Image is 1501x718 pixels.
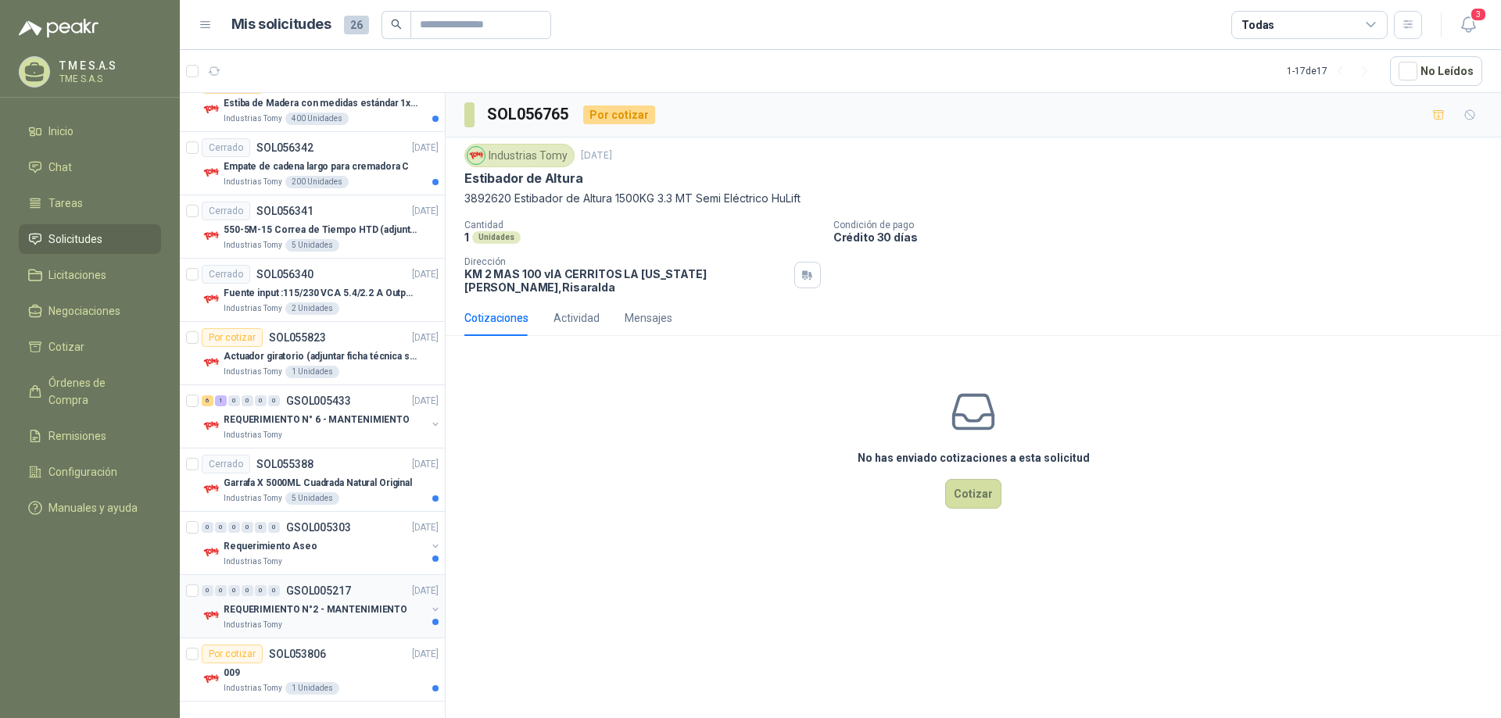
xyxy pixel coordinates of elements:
p: [DATE] [581,148,612,163]
span: Configuración [48,463,117,480]
p: 3892620 Estibador de Altura 1500KG 3.3 MT Semi Eléctrico HuLift [464,190,1482,207]
p: Industrias Tomy [224,239,282,252]
img: Company Logo [467,147,485,164]
p: REQUERIMIENTO N° 6 - MANTENIMIENTO [224,413,410,427]
div: Actividad [553,309,600,327]
img: Company Logo [202,290,220,309]
img: Company Logo [202,227,220,245]
div: Mensajes [625,309,672,327]
p: [DATE] [412,520,439,535]
p: Garrafa X 5000ML Cuadrada Natural Original [224,476,412,491]
p: [DATE] [412,457,439,472]
a: Chat [19,152,161,182]
p: SOL055823 [269,332,326,343]
a: CerradoSOL056342[DATE] Company LogoEmpate de cadena largo para cremadora CIndustrias Tomy200 Unid... [180,132,445,195]
div: 1 - 17 de 17 [1287,59,1377,84]
a: Cotizar [19,332,161,362]
span: Negociaciones [48,302,120,320]
span: Manuales y ayuda [48,499,138,516]
div: 0 [242,585,253,596]
p: T M E S.A.S [59,60,157,71]
a: 0 0 0 0 0 0 GSOL005217[DATE] Company LogoREQUERIMIENTO N°2 - MANTENIMIENTOIndustrias Tomy [202,581,442,631]
div: 400 Unidades [285,113,349,125]
div: 0 [202,522,213,533]
div: 0 [255,585,267,596]
a: Licitaciones [19,260,161,290]
button: 3 [1454,11,1482,39]
span: Cotizar [48,338,84,355]
p: GSOL005303 [286,522,351,533]
p: [DATE] [412,267,439,282]
a: Inicio [19,116,161,146]
div: 0 [215,522,227,533]
p: Cantidad [464,220,821,230]
img: Company Logo [202,543,220,562]
p: Estiba de Madera con medidas estándar 1x120x15 de alto [224,96,418,111]
div: 0 [215,585,227,596]
div: 0 [268,522,280,533]
p: [DATE] [412,584,439,598]
img: Logo peakr [19,19,99,38]
span: Remisiones [48,427,106,445]
div: Todas [1241,16,1274,34]
img: Company Logo [202,606,220,625]
div: Cotizaciones [464,309,528,327]
a: CerradoSOL055388[DATE] Company LogoGarrafa X 5000ML Cuadrada Natural OriginalIndustrias Tomy5 Uni... [180,448,445,512]
p: Requerimiento Aseo [224,539,317,554]
p: TME S.A.S [59,74,157,84]
p: Industrias Tomy [224,366,282,378]
img: Company Logo [202,163,220,182]
div: Por cotizar [583,105,655,124]
span: 26 [344,16,369,34]
div: 200 Unidades [285,176,349,188]
p: Industrias Tomy [224,429,282,441]
p: Industrias Tomy [224,555,282,568]
p: 550-5M-15 Correa de Tiempo HTD (adjuntar ficha y /o imagenes) [224,223,418,238]
span: 3 [1470,7,1487,22]
p: SOL056341 [256,205,313,216]
div: 0 [228,522,240,533]
div: Industrias Tomy [464,144,575,167]
p: SOL053806 [269,648,326,659]
p: Condición de pago [833,220,1495,230]
p: Industrias Tomy [224,113,282,125]
img: Company Logo [202,100,220,119]
p: [DATE] [412,330,439,345]
div: 0 [255,522,267,533]
div: Cerrado [202,455,250,473]
a: CerradoSOL056341[DATE] Company Logo550-5M-15 Correa de Tiempo HTD (adjuntar ficha y /o imagenes)I... [180,195,445,259]
img: Company Logo [202,480,220,498]
a: 0 0 0 0 0 0 GSOL005303[DATE] Company LogoRequerimiento AseoIndustrias Tomy [202,518,442,568]
p: Fuente input :115/230 VCA 5.4/2.2 A Output: 24 VDC 10 A 47-63 Hz [224,286,418,301]
img: Company Logo [202,416,220,435]
div: 0 [202,585,213,596]
h3: SOL056765 [487,102,571,127]
div: Por cotizar [202,328,263,347]
div: 2 Unidades [285,302,339,315]
div: Unidades [472,231,521,244]
p: Industrias Tomy [224,682,282,695]
p: [DATE] [412,141,439,155]
h1: Mis solicitudes [231,13,331,36]
a: Negociaciones [19,296,161,326]
a: Por cotizarSOL056759[DATE] Company LogoEstiba de Madera con medidas estándar 1x120x15 de altoIndu... [180,69,445,132]
div: 0 [228,585,240,596]
p: Actuador giratorio (adjuntar ficha técnica si es diferente a festo) [224,349,418,364]
a: 6 1 0 0 0 0 GSOL005433[DATE] Company LogoREQUERIMIENTO N° 6 - MANTENIMIENTOIndustrias Tomy [202,391,442,441]
p: Industrias Tomy [224,302,282,315]
button: No Leídos [1390,56,1482,86]
a: Manuales y ayuda [19,493,161,523]
p: [DATE] [412,394,439,409]
p: [DATE] [412,204,439,219]
img: Company Logo [202,670,220,688]
p: SOL056340 [256,269,313,280]
a: Configuración [19,457,161,487]
p: SOL055388 [256,459,313,470]
a: CerradoSOL056340[DATE] Company LogoFuente input :115/230 VCA 5.4/2.2 A Output: 24 VDC 10 A 47-63 ... [180,259,445,322]
div: Por cotizar [202,645,263,663]
div: 6 [202,395,213,406]
p: Industrias Tomy [224,619,282,631]
div: 5 Unidades [285,492,339,505]
span: Tareas [48,195,83,212]
p: [DATE] [412,647,439,662]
